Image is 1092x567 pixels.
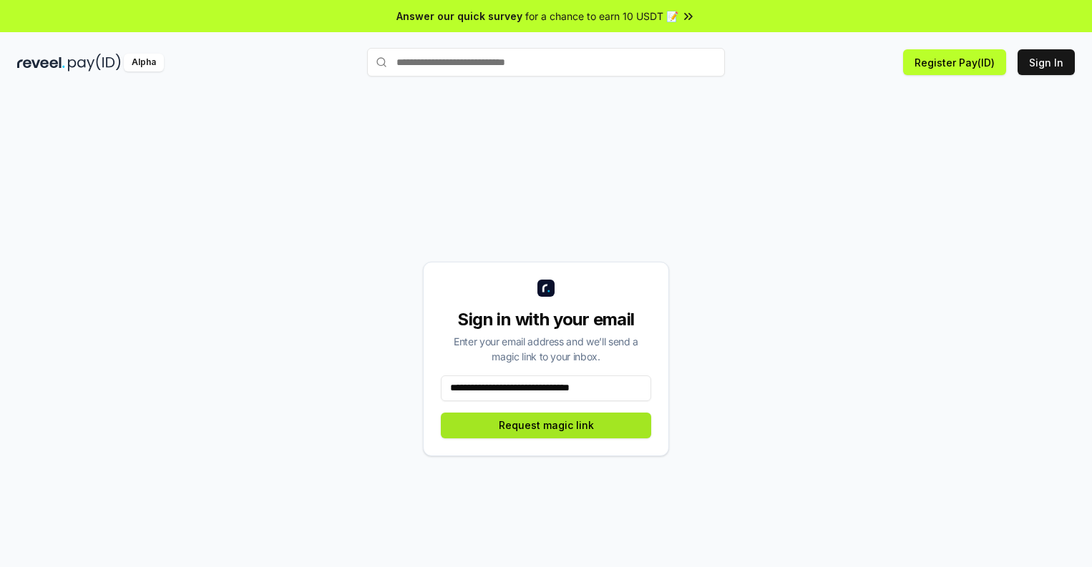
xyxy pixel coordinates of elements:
div: Alpha [124,54,164,72]
img: pay_id [68,54,121,72]
div: Enter your email address and we’ll send a magic link to your inbox. [441,334,651,364]
span: Answer our quick survey [396,9,522,24]
img: reveel_dark [17,54,65,72]
button: Register Pay(ID) [903,49,1006,75]
div: Sign in with your email [441,308,651,331]
img: logo_small [537,280,555,297]
button: Request magic link [441,413,651,438]
span: for a chance to earn 10 USDT 📝 [525,9,678,24]
button: Sign In [1018,49,1075,75]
